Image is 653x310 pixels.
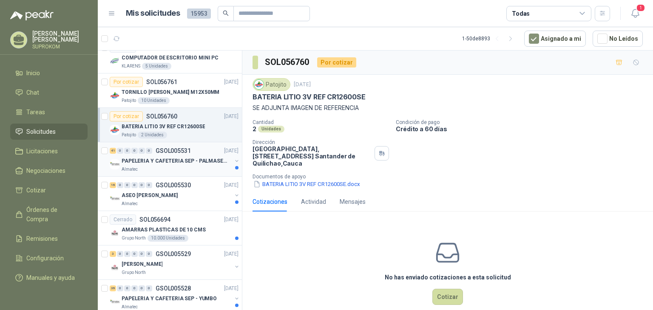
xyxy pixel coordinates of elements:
div: 0 [139,251,145,257]
span: Licitaciones [26,147,58,156]
p: [DATE] [224,216,238,224]
div: 0 [139,285,145,291]
div: Patojito [253,78,290,91]
div: Por cotizar [317,57,356,68]
button: 1 [627,6,643,21]
div: Por cotizar [110,111,143,121]
img: Company Logo [110,159,120,169]
div: 0 [146,285,152,291]
p: Almatec [122,200,138,207]
a: Tareas [10,104,88,120]
div: 16 [110,182,116,188]
p: Condición de pago [396,119,650,125]
p: [DATE] [294,81,311,89]
img: Company Logo [110,90,120,101]
p: SUPROKOM [32,44,88,49]
p: Grupo North [122,269,146,276]
p: [DATE] [224,285,238,293]
div: 2 Unidades [138,132,167,138]
span: search [223,10,229,16]
img: Company Logo [110,228,120,238]
img: Company Logo [110,262,120,273]
p: 2 [253,125,256,132]
h3: SOL056760 [265,56,310,69]
p: PAPELERIA Y CAFETERIA SEP - PALMASECA [122,157,227,165]
button: Asignado a mi [524,31,586,47]
div: 0 [124,182,131,188]
button: No Leídos [593,31,643,47]
div: 0 [124,148,131,154]
p: Documentos de apoyo [253,174,650,180]
a: 41 0 0 0 0 0 GSOL005531[DATE] Company LogoPAPELERIA Y CAFETERIA SEP - PALMASECAAlmatec [110,146,240,173]
div: 0 [131,148,138,154]
span: Órdenes de Compra [26,205,79,224]
a: CerradoSOL056694[DATE] Company LogoAMARRAS PLASTICAS DE 10 CMSGrupo North10.000 Unidades [98,211,242,245]
span: Chat [26,88,39,97]
div: Mensajes [340,197,366,206]
div: 41 [110,148,116,154]
span: Solicitudes [26,127,56,136]
p: SOL056761 [146,79,177,85]
p: [DATE] [224,113,238,121]
button: BATERIA LITIO 3V REF CR12600SE.docx [253,180,361,189]
span: Inicio [26,68,40,78]
div: Actividad [301,197,326,206]
p: Almatec [122,166,138,173]
p: GSOL005531 [156,148,191,154]
p: AMARRAS PLASTICAS DE 10 CMS [122,226,206,234]
span: Negociaciones [26,166,65,175]
p: Grupo North [122,235,146,242]
div: 5 Unidades [142,63,171,70]
p: GSOL005528 [156,285,191,291]
span: Tareas [26,107,45,117]
h1: Mis solicitudes [126,7,180,20]
div: 0 [124,285,131,291]
img: Company Logo [110,297,120,307]
p: GSOL005529 [156,251,191,257]
span: Cotizar [26,186,46,195]
p: GSOL005530 [156,182,191,188]
div: 0 [117,182,123,188]
a: CerradoSOL056762[DATE] Company LogoCOMPUTADOR DE ESCRITORIO MINI PCKLARENS5 Unidades [98,39,242,73]
div: Cerrado [110,214,136,225]
p: Patojito [122,132,136,138]
div: 10 Unidades [138,97,170,104]
div: 0 [131,285,138,291]
span: Configuración [26,254,64,263]
p: Cantidad [253,119,389,125]
a: Inicio [10,65,88,81]
a: Cotizar [10,182,88,198]
p: Crédito a 60 días [396,125,650,132]
div: Unidades [258,126,284,132]
div: 0 [131,182,138,188]
p: Dirección [253,139,371,145]
p: [DATE] [224,181,238,189]
div: 1 - 50 de 8893 [462,32,517,45]
p: SOL056762 [139,45,170,51]
p: [GEOGRAPHIC_DATA], [STREET_ADDRESS] Santander de Quilichao , Cauca [253,145,371,167]
div: Todas [512,9,530,18]
div: Por cotizar [110,77,143,87]
h3: No has enviado cotizaciones a esta solicitud [385,273,511,282]
div: 0 [117,148,123,154]
div: 10.000 Unidades [148,235,188,242]
span: Manuales y ayuda [26,273,75,282]
div: 0 [139,148,145,154]
p: [PERSON_NAME] [PERSON_NAME] [32,31,88,42]
span: 1 [636,4,645,12]
span: Remisiones [26,234,58,243]
a: 16 0 0 0 0 0 GSOL005530[DATE] Company LogoASEO [PERSON_NAME]Almatec [110,180,240,207]
img: Company Logo [254,80,264,89]
a: Remisiones [10,231,88,247]
p: [DATE] [224,78,238,86]
img: Company Logo [110,125,120,135]
div: 0 [124,251,131,257]
div: 0 [131,251,138,257]
a: Configuración [10,250,88,266]
div: 0 [117,285,123,291]
div: 0 [146,182,152,188]
p: SOL056760 [146,113,177,119]
div: 0 [117,251,123,257]
div: 0 [139,182,145,188]
p: [DATE] [224,147,238,155]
